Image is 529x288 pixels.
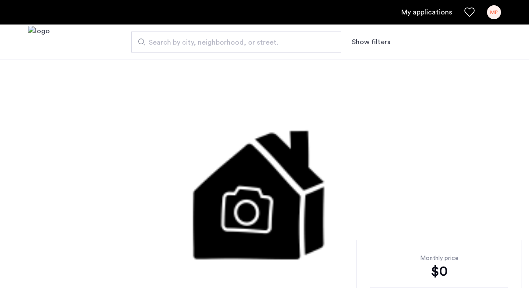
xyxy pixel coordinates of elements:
div: MP [487,5,501,19]
div: $0 [370,263,508,280]
a: My application [401,7,452,18]
button: Show or hide filters [352,37,390,47]
div: Monthly price [370,254,508,263]
span: Search by city, neighborhood, or street. [149,37,317,48]
img: logo [28,26,50,59]
a: Cazamio logo [28,26,50,59]
input: Apartment Search [131,32,341,53]
a: Favorites [464,7,475,18]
